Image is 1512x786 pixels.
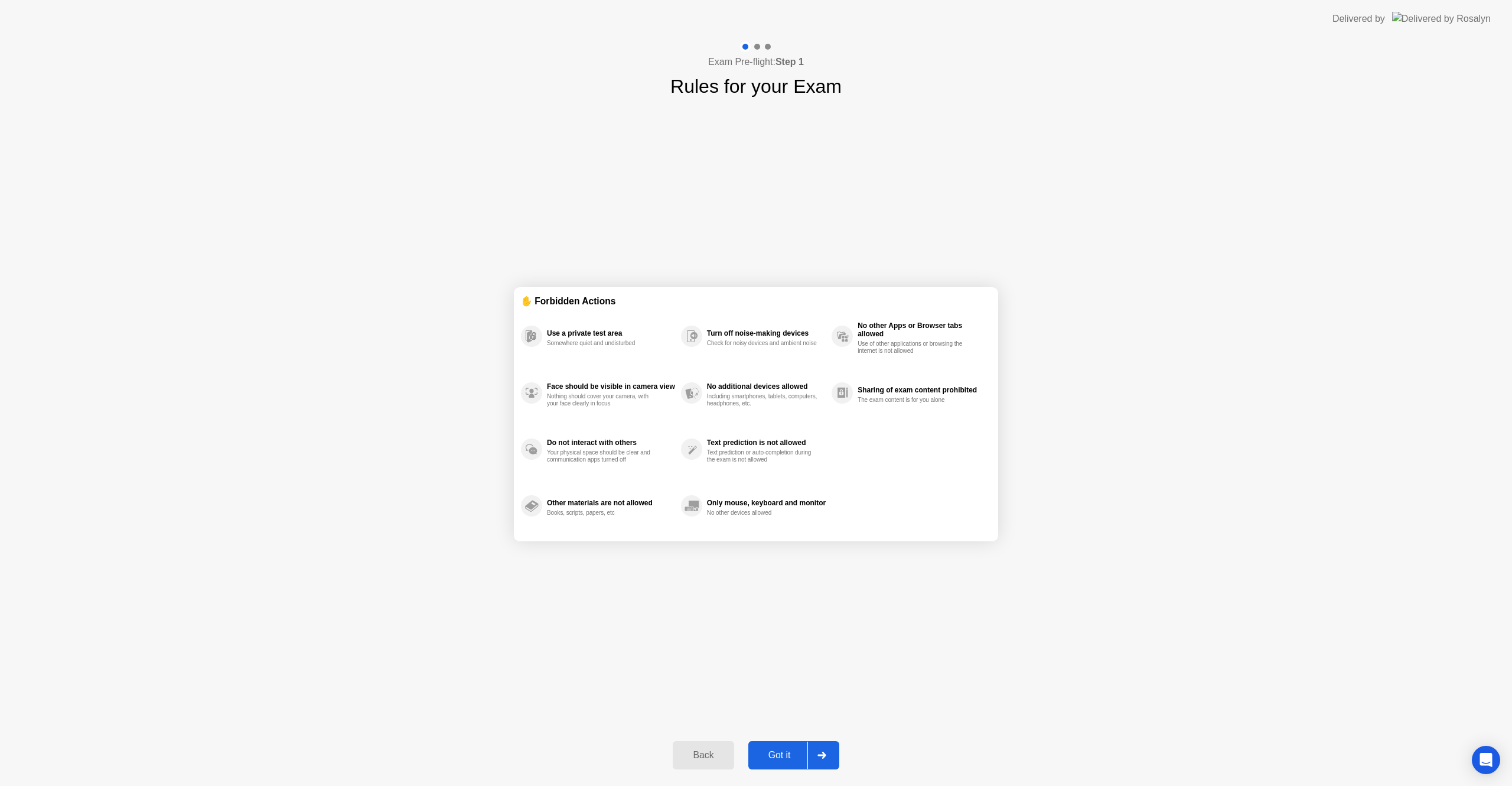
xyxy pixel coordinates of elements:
h1: Rules for your Exam [670,72,842,100]
div: The exam content is for you alone [858,397,969,404]
button: Got it [748,741,839,769]
h4: Exam Pre-flight: [708,55,804,69]
b: Step 1 [775,57,804,67]
div: Check for noisy devices and ambient noise [707,340,819,347]
div: Text prediction or auto-completion during the exam is not allowed [707,449,819,463]
div: No additional devices allowed [707,382,826,391]
div: Only mouse, keyboard and monitor [707,499,826,507]
div: ✋ Forbidden Actions [521,294,991,308]
div: Use of other applications or browsing the internet is not allowed [858,340,969,355]
div: Use a private test area [547,329,675,337]
div: Text prediction is not allowed [707,439,826,447]
div: Somewhere quiet and undisturbed [547,340,659,347]
div: Other materials are not allowed [547,499,675,507]
div: Including smartphones, tablets, computers, headphones, etc. [707,393,819,407]
button: Back [673,741,734,769]
div: Face should be visible in camera view [547,382,675,391]
div: Sharing of exam content prohibited [858,386,985,394]
div: Do not interact with others [547,439,675,447]
div: Back [676,750,730,761]
div: Your physical space should be clear and communication apps turned off [547,449,659,463]
div: No other devices allowed [707,509,819,517]
div: Nothing should cover your camera, with your face clearly in focus [547,393,659,407]
div: Books, scripts, papers, etc [547,509,659,517]
div: Got it [752,750,807,761]
div: Turn off noise-making devices [707,329,826,337]
div: Open Intercom Messenger [1472,746,1500,774]
img: Delivered by Rosalyn [1392,12,1491,25]
div: Delivered by [1332,12,1385,26]
div: No other Apps or Browser tabs allowed [858,321,985,338]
